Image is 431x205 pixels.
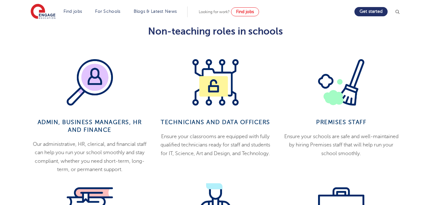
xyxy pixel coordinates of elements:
[283,132,399,158] p: Ensure your schools are safe and well-maintained by hiring Premises staff that will help run your...
[161,119,270,125] span: Technicians and data officers
[134,9,177,14] a: Blogs & Latest News
[95,9,120,14] a: For Schools
[38,119,142,133] span: Admin, Business managers, HR and Finance
[231,7,259,16] a: Find jobs
[316,119,366,125] span: Premises Staff
[32,140,148,174] p: Our administrative, HR, clerical, and financial staff can help you run your school smoothly and s...
[236,9,254,14] span: Find jobs
[59,26,372,37] h2: Non-teaching roles in schools
[354,7,388,16] a: Get started
[31,4,56,20] img: Engage Education
[63,9,82,14] a: Find jobs
[157,132,273,158] p: Ensure your classrooms are equipped with fully qualified technicians ready for staff and students...
[199,10,230,14] span: Looking for work?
